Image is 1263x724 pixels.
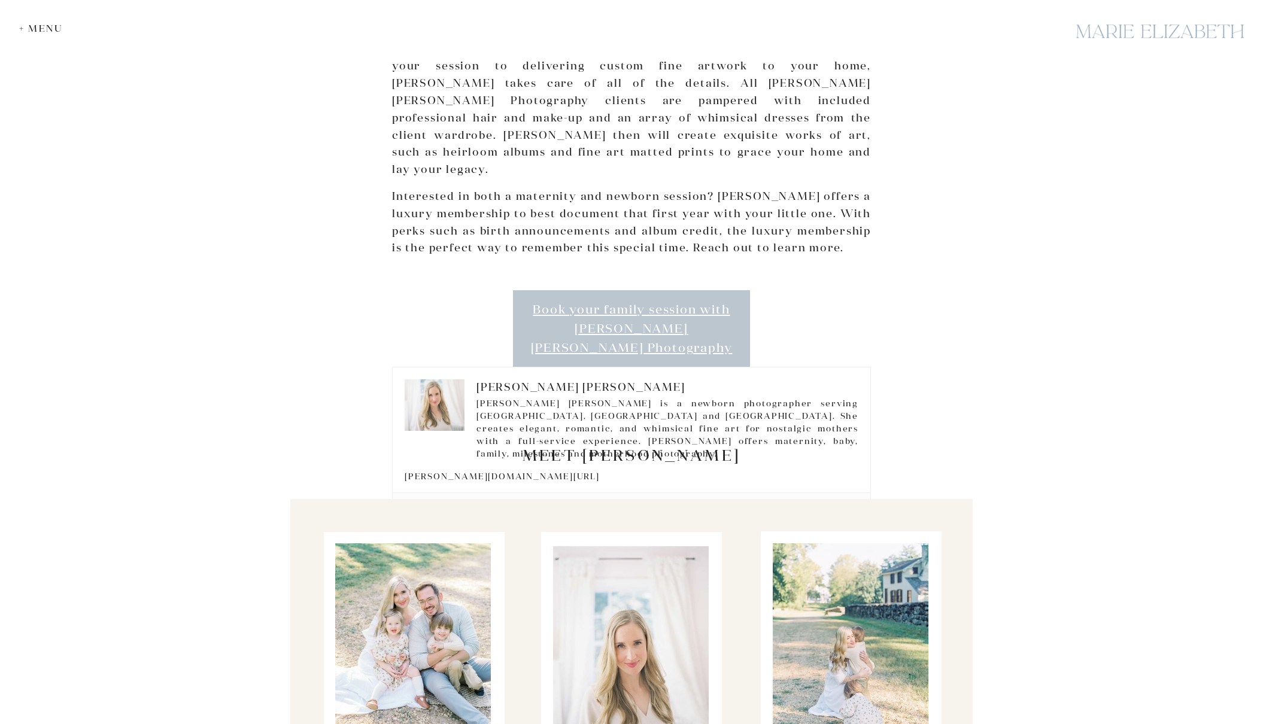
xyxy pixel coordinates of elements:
h3: Meet [PERSON_NAME] [506,446,757,464]
p: [PERSON_NAME] [PERSON_NAME] is a newborn photographer serving [GEOGRAPHIC_DATA], [GEOGRAPHIC_DATA... [405,397,858,460]
div: + Menu [19,23,69,34]
a: [PERSON_NAME] [PERSON_NAME] [476,380,685,394]
a: [PERSON_NAME][DOMAIN_NAME][URL] [405,471,600,482]
img: Dc Newborn Photographer - Marie Elizabeth Photography [405,379,464,431]
p: Interested in both a maternity and newborn session? [PERSON_NAME] offers a luxury membership to b... [392,188,871,257]
a: Book your family session with [PERSON_NAME] [PERSON_NAME] Photography [513,290,750,367]
p: [PERSON_NAME] is a Northern [US_STATE] Family Photographer and specializes in a luxurious, full-s... [392,23,871,178]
